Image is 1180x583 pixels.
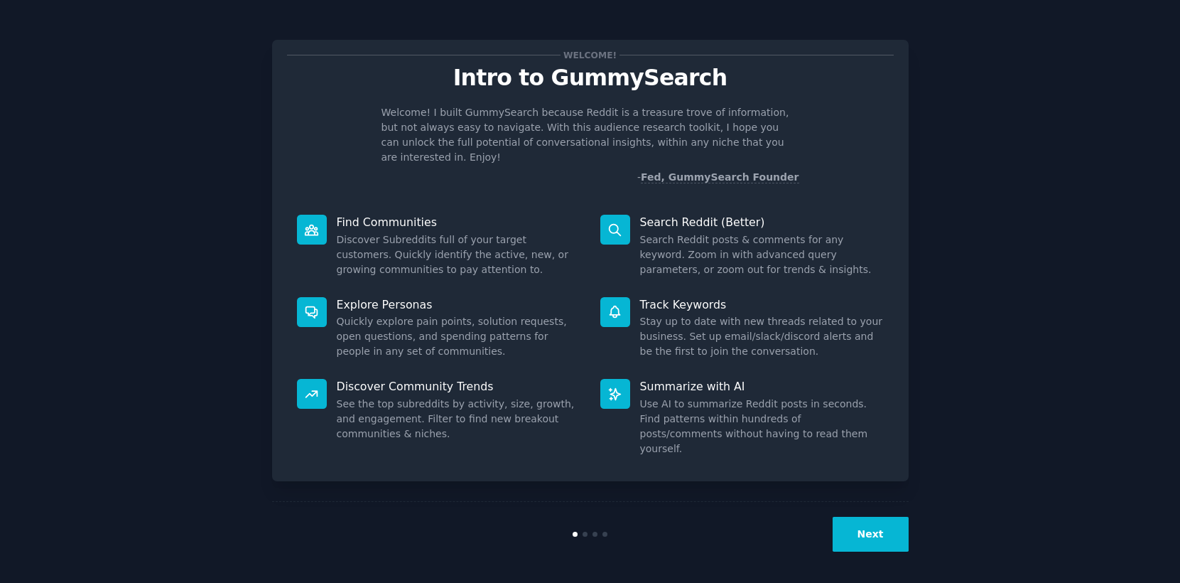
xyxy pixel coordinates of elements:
dd: Use AI to summarize Reddit posts in seconds. Find patterns within hundreds of posts/comments with... [640,397,884,456]
dd: Stay up to date with new threads related to your business. Set up email/slack/discord alerts and ... [640,314,884,359]
p: Welcome! I built GummySearch because Reddit is a treasure trove of information, but not always ea... [381,105,799,165]
p: Intro to GummySearch [287,65,894,90]
span: Welcome! [561,48,619,63]
p: Discover Community Trends [337,379,580,394]
dd: Search Reddit posts & comments for any keyword. Zoom in with advanced query parameters, or zoom o... [640,232,884,277]
p: Search Reddit (Better) [640,215,884,230]
dd: See the top subreddits by activity, size, growth, and engagement. Filter to find new breakout com... [337,397,580,442]
dd: Discover Subreddits full of your target customers. Quickly identify the active, new, or growing c... [337,232,580,277]
dd: Quickly explore pain points, solution requests, open questions, and spending patterns for people ... [337,314,580,359]
p: Track Keywords [640,297,884,312]
p: Summarize with AI [640,379,884,394]
a: Fed, GummySearch Founder [641,171,799,183]
p: Explore Personas [337,297,580,312]
div: - [637,170,799,185]
p: Find Communities [337,215,580,230]
button: Next [833,517,909,552]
